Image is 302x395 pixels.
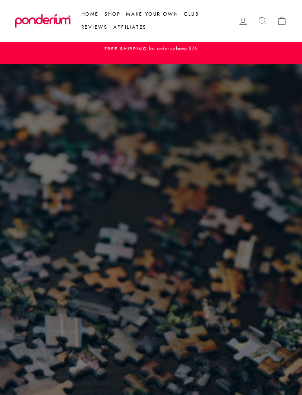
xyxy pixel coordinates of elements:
a: Home [78,7,101,21]
a: Shop [101,7,123,21]
span: for orders above $75 [147,45,198,52]
a: Affiliates [110,21,149,34]
a: Club [181,7,202,21]
ul: Primary [75,7,233,34]
span: FREE Shipping [104,46,147,52]
img: Ponderium [15,14,71,28]
a: Make Your Own [123,7,181,21]
a: Reviews [78,21,110,34]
